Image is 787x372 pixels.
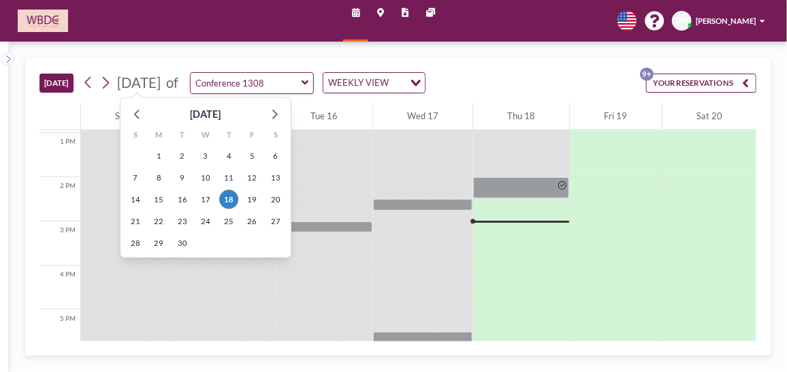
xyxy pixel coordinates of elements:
span: SH [677,16,687,25]
div: 2 PM [39,177,80,221]
input: Conference 1308 [191,73,302,93]
button: YOUR RESERVATIONS9+ [646,74,756,93]
span: [DATE] [117,74,161,91]
div: 5 PM [39,309,80,354]
div: 3 PM [39,221,80,266]
div: Sun 14 [81,103,176,131]
button: [DATE] [39,74,74,93]
div: Wed 17 [373,103,472,131]
div: Fri 19 [570,103,661,131]
div: 1 PM [39,133,80,177]
div: Thu 18 [473,103,569,131]
input: Search for option [392,76,402,90]
div: Search for option [323,73,425,93]
div: Sat 20 [662,103,756,131]
p: 9+ [640,67,653,80]
span: WEEKLY VIEW [326,76,391,90]
img: organization-logo [18,10,68,31]
span: of [166,74,178,91]
div: 4 PM [39,266,80,310]
span: [PERSON_NAME] [696,16,756,25]
div: Tue 16 [276,103,372,131]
